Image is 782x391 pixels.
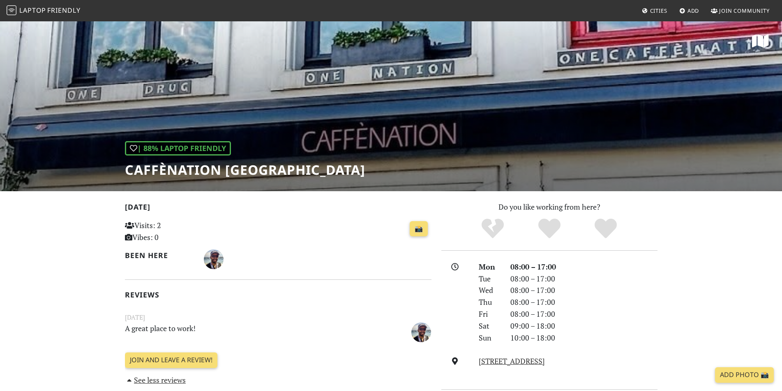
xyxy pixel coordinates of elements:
[125,375,186,385] a: See less reviews
[474,308,505,320] div: Fri
[7,4,81,18] a: LaptopFriendly LaptopFriendly
[505,332,662,344] div: 10:00 – 18:00
[125,290,431,299] h2: Reviews
[120,322,384,341] p: A great place to work!
[125,203,431,215] h2: [DATE]
[125,352,217,368] a: Join and leave a review!
[650,7,667,14] span: Cities
[204,249,224,269] img: 1065-carlos.jpg
[474,320,505,332] div: Sat
[474,284,505,296] div: Wed
[464,217,521,240] div: No
[125,251,194,260] h2: Been here
[411,322,431,342] img: 1065-carlos.jpg
[474,273,505,285] div: Tue
[505,308,662,320] div: 08:00 – 17:00
[474,296,505,308] div: Thu
[577,217,634,240] div: Definitely!
[441,201,657,213] p: Do you like working from here?
[505,296,662,308] div: 08:00 – 17:00
[19,6,46,15] span: Laptop
[687,7,699,14] span: Add
[708,3,773,18] a: Join Community
[505,320,662,332] div: 09:00 – 18:00
[410,221,428,237] a: 📸
[47,6,80,15] span: Friendly
[411,326,431,336] span: Carlos Monteiro
[639,3,671,18] a: Cities
[474,332,505,344] div: Sun
[125,162,365,178] h1: Caffènation [GEOGRAPHIC_DATA]
[125,141,231,155] div: | 88% Laptop Friendly
[505,261,662,273] div: 08:00 – 17:00
[204,254,224,263] span: Carlos Monteiro
[505,273,662,285] div: 08:00 – 17:00
[505,284,662,296] div: 08:00 – 17:00
[479,356,545,366] a: [STREET_ADDRESS]
[719,7,770,14] span: Join Community
[715,367,774,383] a: Add Photo 📸
[7,5,16,15] img: LaptopFriendly
[521,217,578,240] div: Yes
[474,261,505,273] div: Mon
[125,220,221,243] p: Visits: 2 Vibes: 0
[676,3,703,18] a: Add
[120,312,436,322] small: [DATE]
